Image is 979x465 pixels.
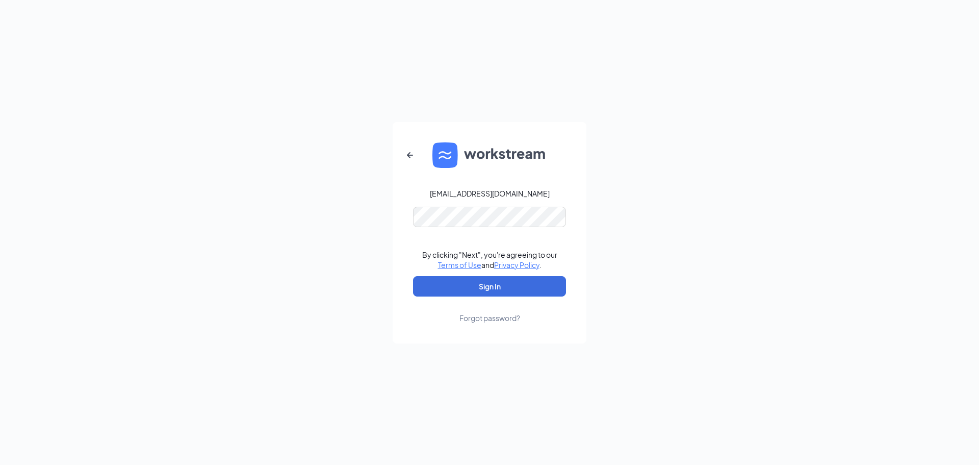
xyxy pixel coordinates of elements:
[459,313,520,323] div: Forgot password?
[404,149,416,161] svg: ArrowLeftNew
[432,142,547,168] img: WS logo and Workstream text
[430,188,550,199] div: [EMAIL_ADDRESS][DOMAIN_NAME]
[422,250,557,270] div: By clicking "Next", you're agreeing to our and .
[494,260,539,270] a: Privacy Policy
[438,260,481,270] a: Terms of Use
[459,297,520,323] a: Forgot password?
[398,143,422,167] button: ArrowLeftNew
[413,276,566,297] button: Sign In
